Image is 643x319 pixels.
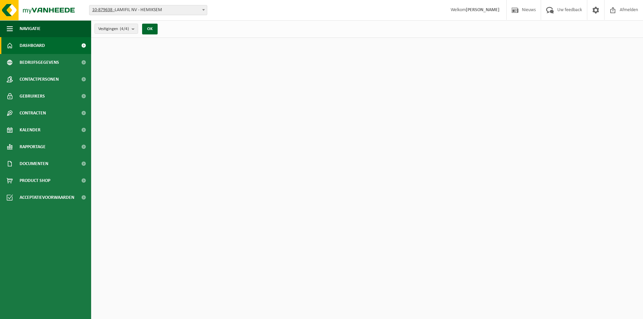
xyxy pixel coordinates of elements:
[20,155,48,172] span: Documenten
[20,37,45,54] span: Dashboard
[20,172,50,189] span: Product Shop
[120,27,129,31] count: (4/4)
[98,24,129,34] span: Vestigingen
[20,122,41,138] span: Kalender
[142,24,158,34] button: OK
[20,71,59,88] span: Contactpersonen
[92,7,115,12] tcxspan: Call 10-879638 - via 3CX
[466,7,500,12] strong: [PERSON_NAME]
[95,24,138,34] button: Vestigingen(4/4)
[20,54,59,71] span: Bedrijfsgegevens
[20,105,46,122] span: Contracten
[20,20,41,37] span: Navigatie
[20,88,45,105] span: Gebruikers
[20,189,74,206] span: Acceptatievoorwaarden
[20,138,46,155] span: Rapportage
[89,5,207,15] span: 10-879638 - LAMIFIL NV - HEMIKSEM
